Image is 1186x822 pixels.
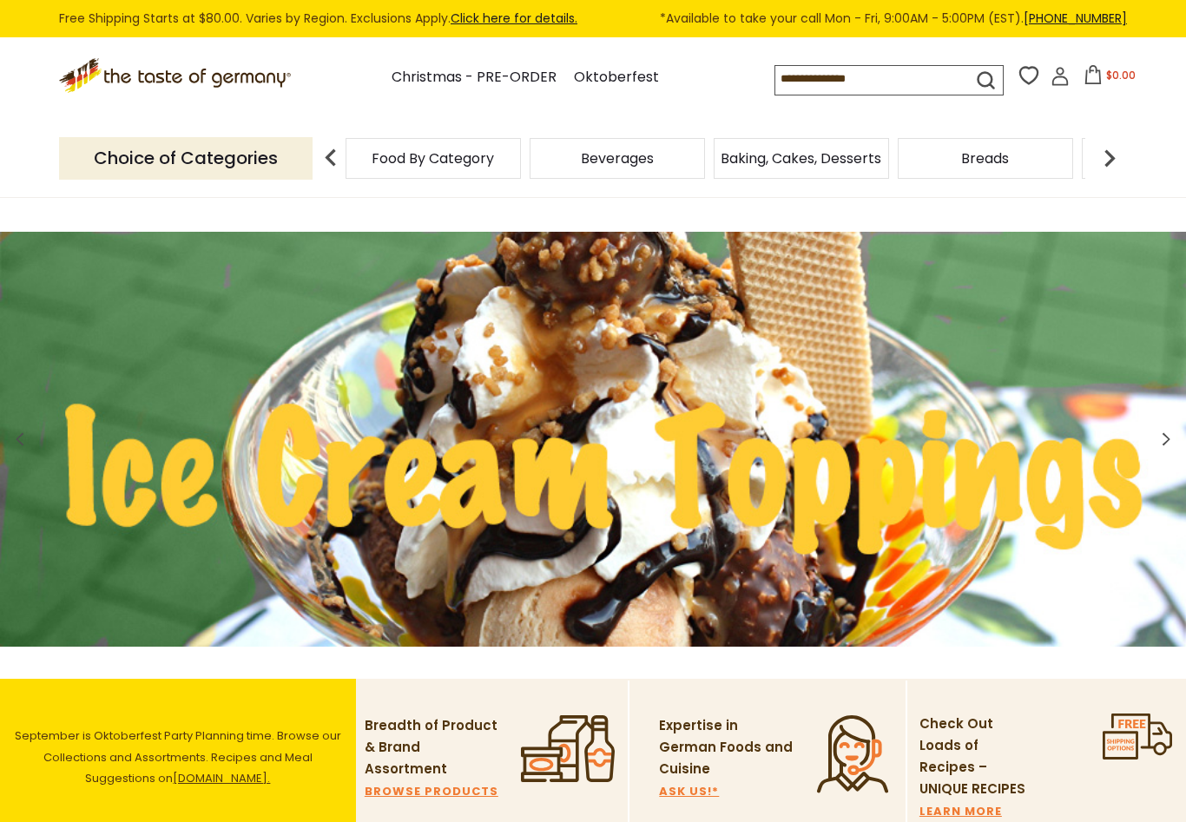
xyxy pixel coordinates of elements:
p: Expertise in German Foods and Cuisine [659,715,794,780]
p: Check Out Loads of Recipes – UNIQUE RECIPES [919,713,1037,800]
a: Breads [961,152,1009,165]
span: $0.00 [1106,68,1136,82]
a: [PHONE_NUMBER] [1024,10,1127,27]
a: Oktoberfest [574,66,659,89]
a: Baking, Cakes, Desserts [721,152,881,165]
p: Choice of Categories [59,137,313,180]
p: Breadth of Product & Brand Assortment [365,715,499,780]
a: BROWSE PRODUCTS [365,786,498,797]
a: Beverages [581,152,654,165]
span: September is Oktoberfest Party Planning time. Browse our Collections and Assortments. Recipes and... [15,727,341,787]
span: *Available to take your call Mon - Fri, 9:00AM - 5:00PM (EST). [660,9,1127,29]
a: Click here for details. [451,10,577,27]
a: Christmas - PRE-ORDER [392,66,557,89]
a: ASK US!* [659,786,719,797]
a: [DOMAIN_NAME]. [173,770,270,786]
button: $0.00 [1073,65,1147,91]
img: next arrow [1092,141,1127,175]
a: LEARN MORE [919,806,1002,817]
div: Free Shipping Starts at $80.00. Varies by Region. Exclusions Apply. [59,9,1127,29]
a: Food By Category [372,152,494,165]
img: previous arrow [313,141,348,175]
